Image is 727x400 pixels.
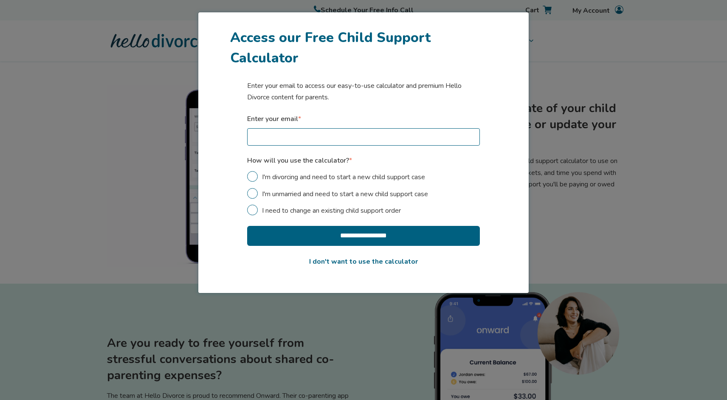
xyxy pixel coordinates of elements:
[247,156,349,165] strong: How will you use the calculator?
[247,80,480,103] p: Enter your email to access our easy-to-use calculator and premium Hello Divorce content for parents.
[230,28,497,68] h1: Access our Free Child Support Calculator
[262,206,401,215] span: I need to change an existing child support order
[685,359,727,400] iframe: Chat Widget
[262,172,425,182] span: I'm divorcing and need to start a new child support case
[262,189,428,198] span: I'm unmarried and need to start a new child support case
[309,257,418,266] a: I don't want to use the calculator
[247,114,298,124] strong: Enter your email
